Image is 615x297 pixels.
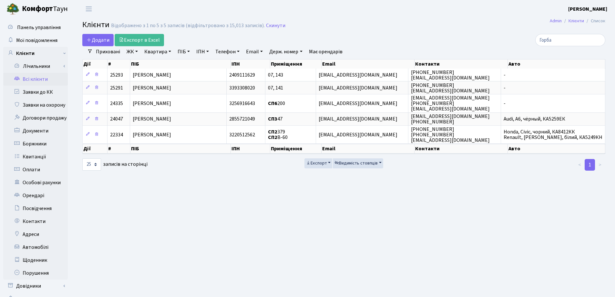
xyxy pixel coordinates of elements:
th: Дії [83,59,108,69]
span: 25293 [110,71,123,79]
a: Держ. номер [267,46,305,57]
th: Авто [508,144,605,154]
a: Заявки на охорону [3,99,68,111]
a: Всі клієнти [3,73,68,86]
span: 47 [268,116,282,123]
th: # [108,59,130,69]
span: Панель управління [17,24,61,31]
th: ПІБ [130,144,231,154]
span: [PHONE_NUMBER] [EMAIL_ADDRESS][DOMAIN_NAME] [411,82,490,94]
a: Admin [550,17,562,24]
a: Квитанції [3,150,68,163]
b: СП2 [268,134,277,141]
nav: breadcrumb [540,14,615,28]
span: 200 [268,100,285,107]
label: записів на сторінці [82,158,148,171]
th: Авто [508,59,605,69]
span: Мої повідомлення [16,37,57,44]
a: 1 [585,159,595,171]
div: Відображено з 1 по 5 з 5 записів (відфільтровано з 15,013 записів). [111,23,265,29]
th: Email [322,59,415,69]
span: [EMAIL_ADDRESS][DOMAIN_NAME] [319,116,397,123]
a: Телефон [213,46,242,57]
a: Квартира [142,46,174,57]
button: Видимість стовпців [333,158,383,168]
a: ІПН [194,46,211,57]
span: [PERSON_NAME] [133,100,171,107]
span: [EMAIL_ADDRESS][DOMAIN_NAME] [319,100,397,107]
li: Список [584,17,605,25]
span: Клієнти [82,19,109,30]
th: Контакти [415,59,507,69]
span: Audi, A6, чёрный, КА5259ЕК [504,116,565,123]
span: 3393308020 [229,84,255,91]
b: Комфорт [22,4,53,14]
span: 3256916643 [229,100,255,107]
span: - [504,100,506,107]
a: Додати [82,34,114,46]
span: [EMAIL_ADDRESS][DOMAIN_NAME] [319,84,397,91]
a: Email [243,46,265,57]
a: Заявки до КК [3,86,68,99]
span: [EMAIL_ADDRESS][DOMAIN_NAME] [319,131,397,138]
a: Особові рахунки [3,176,68,189]
b: СП3 [268,116,277,123]
a: Контакти [3,215,68,228]
a: ПІБ [175,46,192,57]
th: Дії [83,144,108,154]
a: Автомобілі [3,241,68,254]
span: 24047 [110,116,123,123]
a: Має орендарів [306,46,345,57]
span: 07, 143 [268,71,283,79]
a: [PERSON_NAME] [568,5,607,13]
a: Посвідчення [3,202,68,215]
span: [PERSON_NAME] [133,71,171,79]
a: Порушення [3,267,68,280]
span: [EMAIL_ADDRESS][DOMAIN_NAME] [PHONE_NUMBER] [411,113,490,125]
a: Адреси [3,228,68,241]
th: Приміщення [270,144,322,154]
span: Honda, Civic, чорний, КА8412КК Renault, [PERSON_NAME], білий, КА5249КН [504,128,602,141]
span: [EMAIL_ADDRESS][DOMAIN_NAME] [PHONE_NUMBER] [EMAIL_ADDRESS][DOMAIN_NAME] [411,94,490,112]
span: [PERSON_NAME] [133,84,171,91]
a: Оплати [3,163,68,176]
a: Клієнти [3,47,68,60]
span: 24335 [110,100,123,107]
th: Приміщення [270,59,322,69]
span: 07, 141 [268,84,283,91]
th: ІПН [231,59,270,69]
a: Панель управління [3,21,68,34]
a: Приховані [93,46,123,57]
span: 3220512562 [229,131,255,138]
a: Клієнти [569,17,584,24]
span: Таун [22,4,68,15]
span: Експорт [306,160,327,166]
img: logo.png [6,3,19,16]
input: Пошук... [535,34,605,46]
span: [PHONE_NUMBER] [EMAIL_ADDRESS][DOMAIN_NAME] [411,69,490,81]
a: Договори продажу [3,111,68,124]
a: Експорт в Excel [115,34,164,46]
button: Експорт [304,158,333,168]
span: 25291 [110,84,123,91]
span: 2409111629 [229,71,255,79]
th: Email [322,144,415,154]
span: [PERSON_NAME] [133,116,171,123]
a: Орендарі [3,189,68,202]
a: Документи [3,124,68,137]
a: ЖК [124,46,140,57]
b: СП6 [268,100,277,107]
span: 379 В-60 [268,128,288,141]
span: [EMAIL_ADDRESS][DOMAIN_NAME] [319,71,397,79]
span: - [504,84,506,91]
span: [PERSON_NAME] [133,131,171,138]
span: 22334 [110,131,123,138]
a: Мої повідомлення [3,34,68,47]
button: Переключити навігацію [81,4,97,14]
a: Щоденник [3,254,68,267]
a: Боржники [3,137,68,150]
span: - [504,71,506,79]
select: записів на сторінці [82,158,101,171]
th: ПІБ [130,59,231,69]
